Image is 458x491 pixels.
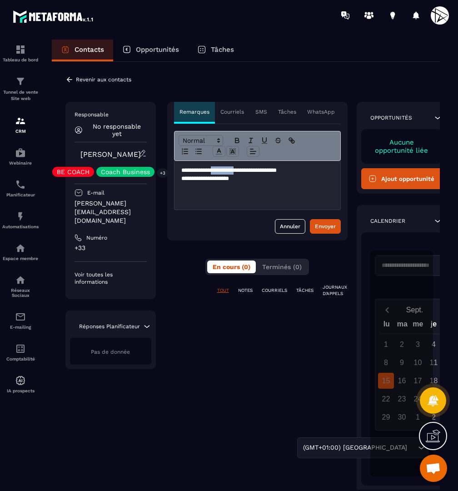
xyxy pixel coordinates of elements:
a: emailemailE-mailing [2,305,39,336]
div: Ouvrir le chat [420,455,447,482]
p: Automatisations [2,224,39,229]
a: formationformationTunnel de vente Site web [2,69,39,109]
p: Tâches [278,108,296,115]
p: Remarques [179,108,209,115]
img: automations [15,147,26,158]
span: En cours (0) [213,263,250,271]
div: je [426,318,442,334]
a: social-networksocial-networkRéseaux Sociaux [2,268,39,305]
a: automationsautomationsWebinaire [2,140,39,172]
p: Coach Business [101,169,150,175]
div: 4 [426,336,442,352]
a: formationformationTableau de bord [2,37,39,69]
p: Tâches [211,45,234,54]
p: [PERSON_NAME][EMAIL_ADDRESS][DOMAIN_NAME] [75,199,147,225]
img: social-network [15,275,26,286]
p: Planificateur [2,192,39,197]
p: +33 [75,244,147,252]
p: Opportunités [370,114,412,121]
a: accountantaccountantComptabilité [2,336,39,368]
p: IA prospects [2,388,39,393]
img: accountant [15,343,26,354]
p: Voir toutes les informations [75,271,147,286]
p: NOTES [238,287,253,294]
p: Opportunités [136,45,179,54]
img: formation [15,76,26,87]
span: (GMT+01:00) [GEOGRAPHIC_DATA] [301,443,409,453]
p: SMS [255,108,267,115]
p: CRM [2,129,39,134]
a: automationsautomationsEspace membre [2,236,39,268]
button: Ajout opportunité [361,168,443,189]
span: Pas de donnée [91,349,130,355]
p: No responsable yet [87,123,147,137]
p: TOUT [217,287,229,294]
p: Réseaux Sociaux [2,288,39,298]
img: automations [15,211,26,222]
p: Espace membre [2,256,39,261]
p: E-mailing [2,325,39,330]
button: Annuler [275,219,305,234]
p: Responsable [75,111,147,118]
p: Contacts [75,45,104,54]
p: Numéro [86,234,107,241]
p: COURRIELS [262,287,287,294]
span: Terminés (0) [262,263,302,271]
div: 18 [426,373,442,389]
p: Calendrier [370,217,405,225]
div: Search for option [297,437,428,458]
a: Contacts [52,40,113,61]
img: formation [15,115,26,126]
a: automationsautomationsAutomatisations [2,204,39,236]
a: Tâches [188,40,243,61]
a: Opportunités [113,40,188,61]
p: +3 [157,168,169,178]
img: logo [13,8,95,25]
img: scheduler [15,179,26,190]
p: Courriels [220,108,244,115]
button: En cours (0) [207,261,256,273]
p: Aucune opportunité liée [370,138,433,155]
a: [PERSON_NAME] [80,150,141,159]
a: schedulerschedulerPlanificateur [2,172,39,204]
p: Revenir aux contacts [76,76,131,83]
img: automations [15,243,26,254]
p: Tunnel de vente Site web [2,89,39,102]
p: Réponses Planificateur [79,323,140,330]
div: 11 [426,355,442,371]
p: Comptabilité [2,356,39,361]
button: Envoyer [310,219,341,234]
p: BE COACH [57,169,90,175]
button: Terminés (0) [257,261,307,273]
p: WhatsApp [307,108,335,115]
p: Webinaire [2,160,39,165]
div: Envoyer [315,222,336,231]
img: email [15,311,26,322]
p: Tableau de bord [2,57,39,62]
p: TÂCHES [296,287,314,294]
a: formationformationCRM [2,109,39,140]
img: automations [15,375,26,386]
img: formation [15,44,26,55]
p: E-mail [87,189,105,196]
p: JOURNAUX D'APPELS [323,284,347,297]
